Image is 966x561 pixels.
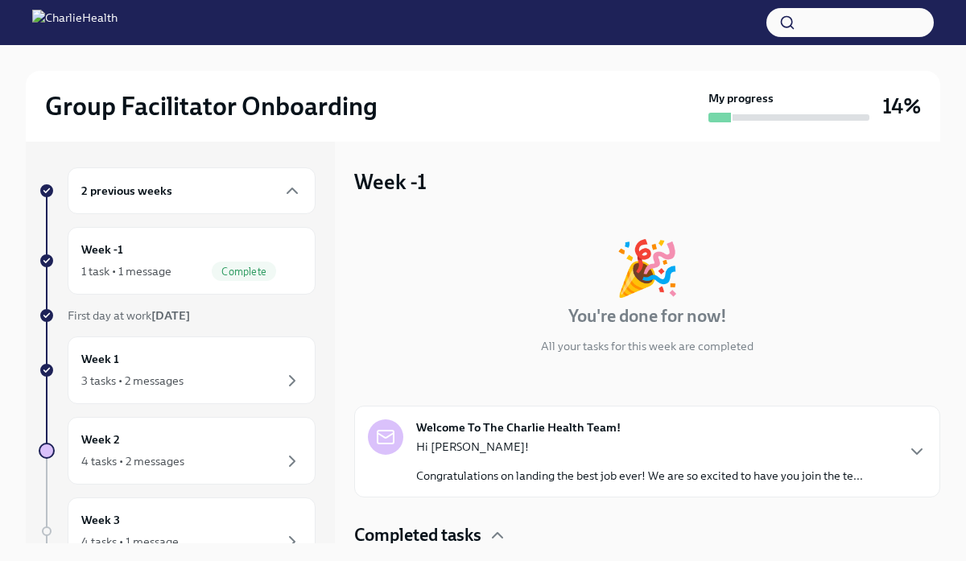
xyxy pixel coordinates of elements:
div: 1 task • 1 message [81,263,171,279]
h6: Week -1 [81,241,123,258]
p: All your tasks for this week are completed [541,338,753,354]
a: Week -11 task • 1 messageComplete [39,227,316,295]
h3: Week -1 [354,167,427,196]
a: Week 13 tasks • 2 messages [39,336,316,404]
div: 🎉 [614,241,680,295]
div: 4 tasks • 1 message [81,534,179,550]
h6: Week 2 [81,431,120,448]
span: Complete [212,266,276,278]
img: CharlieHealth [32,10,118,35]
h2: Group Facilitator Onboarding [45,90,378,122]
p: Congratulations on landing the best job ever! We are so excited to have you join the te... [416,468,863,484]
div: 2 previous weeks [68,167,316,214]
span: First day at work [68,308,190,323]
a: Week 24 tasks • 2 messages [39,417,316,485]
div: 3 tasks • 2 messages [81,373,184,389]
h4: You're done for now! [568,304,727,328]
strong: Welcome To The Charlie Health Team! [416,419,621,435]
p: Hi [PERSON_NAME]! [416,439,863,455]
a: First day at work[DATE] [39,307,316,324]
div: Completed tasks [354,523,940,547]
h3: 14% [882,92,921,121]
h6: 2 previous weeks [81,182,172,200]
h4: Completed tasks [354,523,481,547]
strong: [DATE] [151,308,190,323]
h6: Week 1 [81,350,119,368]
h6: Week 3 [81,511,120,529]
div: 4 tasks • 2 messages [81,453,184,469]
strong: My progress [708,90,774,106]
